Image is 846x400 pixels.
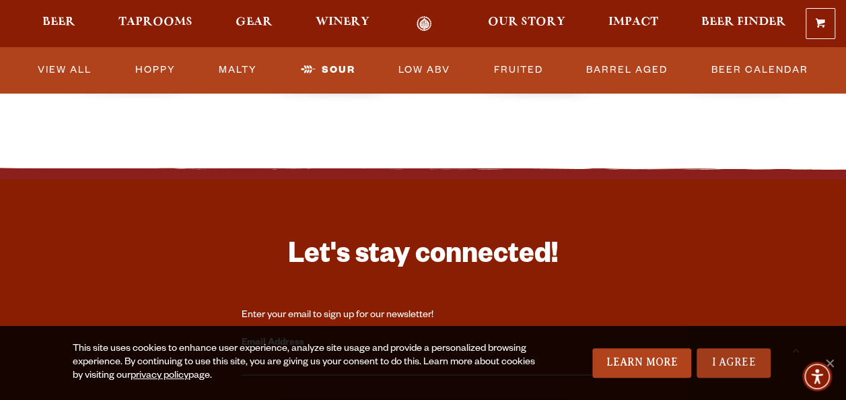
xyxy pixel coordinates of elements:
a: Taprooms [110,16,201,32]
a: Learn More [592,348,691,378]
span: Beer Finder [701,17,786,28]
span: Impact [608,17,658,28]
a: privacy policy [131,371,188,382]
a: Sour [295,55,361,86]
span: Winery [316,17,369,28]
div: Accessibility Menu [802,362,832,391]
a: Malty [213,55,262,86]
span: Beer [42,17,75,28]
span: Taprooms [118,17,192,28]
a: Hoppy [130,55,181,86]
a: I Agree [697,348,771,378]
a: Beer [34,16,84,32]
a: Fruited [489,55,549,86]
h3: Let's stay connected! [242,238,605,277]
a: Beer Calendar [706,55,814,86]
a: Odell Home [399,16,450,32]
a: Impact [600,16,667,32]
a: Beer Finder [693,16,795,32]
a: Our Story [479,16,574,32]
div: This site uses cookies to enhance user experience, analyze site usage and provide a personalized ... [73,343,540,383]
span: Our Story [488,17,565,28]
a: View All [32,55,97,86]
a: Barrel Aged [581,55,673,86]
span: Gear [236,17,273,28]
a: Gear [227,16,281,32]
div: Enter your email to sign up for our newsletter! [242,309,605,323]
a: Low ABV [393,55,456,86]
a: Winery [307,16,378,32]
